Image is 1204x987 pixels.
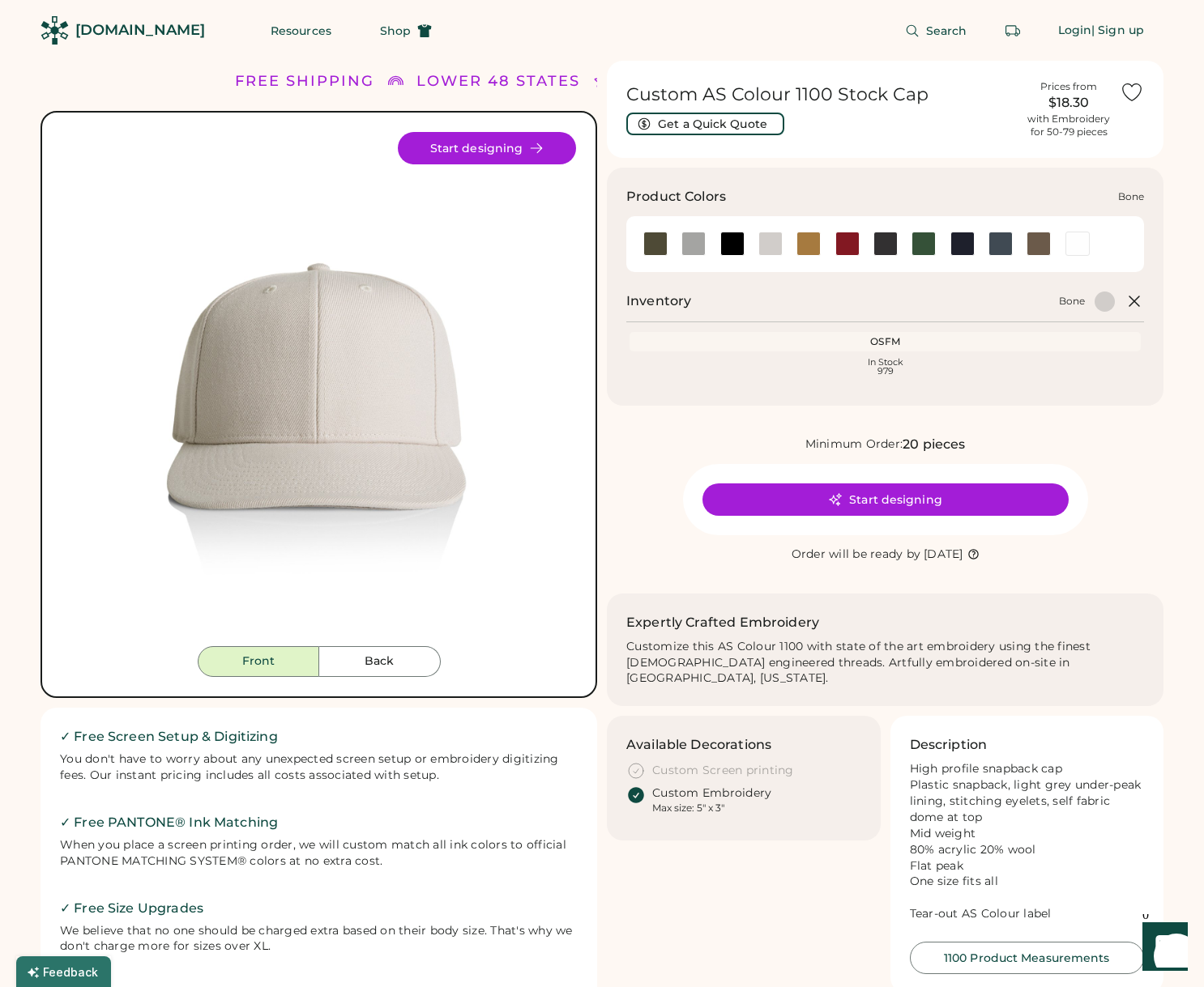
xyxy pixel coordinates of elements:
[910,761,1145,922] div: High profile snapback cap Plastic snapback, light grey under-peak lining, stitching eyelets, self...
[60,727,578,747] h2: ✓ Free Screen Setup & Digitizing
[626,639,1144,687] div: Customize this AS Colour 1100 with state of the art embroidery using the finest [DEMOGRAPHIC_DATA...
[1091,23,1144,39] div: | Sign up
[792,547,921,563] div: Order will be ready by
[626,187,726,206] h3: Product Colors
[1058,23,1092,39] div: Login
[416,70,580,92] div: LOWER 48 STATES
[626,83,1018,106] h1: Custom AS Colour 1100 Stock Cap
[62,132,576,646] div: 1100 Style Image
[626,291,691,311] h2: Inventory
[652,763,794,779] div: Custom Screen printing
[361,15,451,47] button: Shop
[398,132,576,164] button: Start designing
[251,15,351,47] button: Resources
[633,358,1138,376] div: In Stock 979
[380,25,411,36] span: Shop
[626,735,771,755] h3: Available Decorations
[235,70,374,92] div: FREE SHIPPING
[1040,80,1097,93] div: Prices from
[926,25,967,36] span: Search
[910,942,1145,974] button: 1100 Product Measurements
[626,613,819,632] h2: Expertly Crafted Embroidery
[41,16,69,45] img: Rendered Logo - Screens
[702,483,1069,516] button: Start designing
[60,837,578,870] div: When you place a screen printing order, we will custom match all ink colors to official PANTONE M...
[319,646,441,677] button: Back
[903,435,965,454] div: 20 pieces
[997,15,1029,47] button: Retrieve an order
[805,436,903,453] div: Minimum Order:
[924,547,963,563] div: [DATE]
[1059,295,1085,308] div: Bone
[1118,190,1144,203] div: Bone
[60,899,578,918] h2: ✓ Free Size Upgrades
[626,113,784,135] button: Get a Quick Quote
[1027,93,1110,113] div: $18.30
[633,335,1138,348] div: OSFM
[60,923,578,955] div: We believe that no one should be charged extra based on their body size. That's why we don't char...
[75,20,205,40] div: [DOMAIN_NAME]
[60,813,578,832] h2: ✓ Free PANTONE® Ink Matching
[886,15,987,47] button: Search
[60,751,578,784] div: You don't have to worry about any unexpected screen setup or embroidery digitizing fees. Our inst...
[910,735,988,755] h3: Description
[62,132,576,646] img: 1100 - Bone Front Image
[1127,914,1197,984] iframe: Front Chat
[652,802,724,815] div: Max size: 5" x 3"
[1027,113,1110,138] div: with Embroidery for 50-79 pieces
[652,785,771,802] div: Custom Embroidery
[198,646,319,677] button: Front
